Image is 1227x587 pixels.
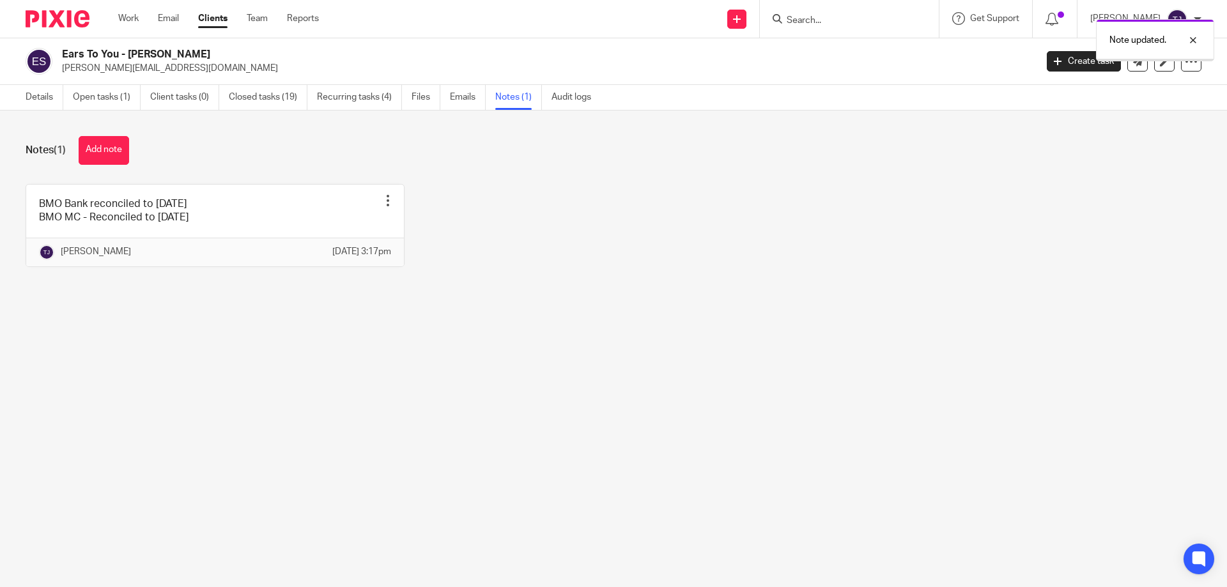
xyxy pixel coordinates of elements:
[552,85,601,110] a: Audit logs
[79,136,129,165] button: Add note
[26,48,52,75] img: svg%3E
[73,85,141,110] a: Open tasks (1)
[229,85,307,110] a: Closed tasks (19)
[61,245,131,258] p: [PERSON_NAME]
[118,12,139,25] a: Work
[1167,9,1187,29] img: svg%3E
[1109,34,1166,47] p: Note updated.
[26,85,63,110] a: Details
[26,10,89,27] img: Pixie
[26,144,66,157] h1: Notes
[450,85,486,110] a: Emails
[54,145,66,155] span: (1)
[39,245,54,260] img: svg%3E
[412,85,440,110] a: Files
[1047,51,1121,72] a: Create task
[62,48,835,61] h2: Ears To You - [PERSON_NAME]
[332,245,391,258] p: [DATE] 3:17pm
[62,62,1028,75] p: [PERSON_NAME][EMAIL_ADDRESS][DOMAIN_NAME]
[198,12,228,25] a: Clients
[287,12,319,25] a: Reports
[158,12,179,25] a: Email
[150,85,219,110] a: Client tasks (0)
[247,12,268,25] a: Team
[317,85,402,110] a: Recurring tasks (4)
[495,85,542,110] a: Notes (1)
